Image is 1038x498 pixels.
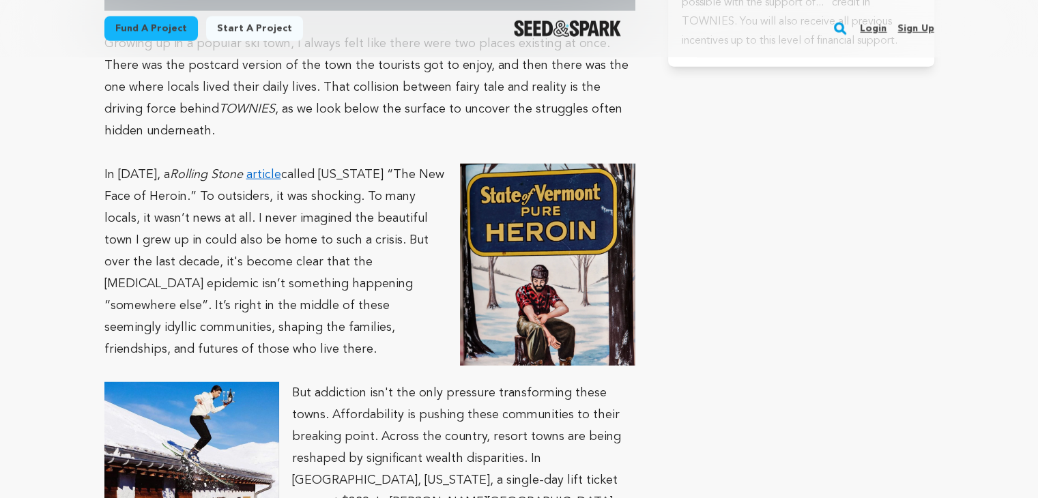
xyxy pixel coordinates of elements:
[206,16,303,41] a: Start a project
[460,164,635,366] img: 1756330268-Screenshot%202025-08-27%20at%205.29.56%E2%80%AFPM.png
[104,33,636,142] p: Growing up in a popular ski town, I always felt like there were two places existing at once. Ther...
[897,18,934,40] a: Sign up
[104,164,636,360] p: In [DATE], a called [US_STATE] “The New Face of Heroin.” To outsiders, it was shocking. To many l...
[104,16,198,41] a: Fund a project
[514,20,621,37] img: Seed&Spark Logo Dark Mode
[246,169,281,181] a: article
[219,103,275,115] em: TOWNIES
[514,20,621,37] a: Seed&Spark Homepage
[860,18,886,40] a: Login
[170,169,243,181] em: Rolling Stone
